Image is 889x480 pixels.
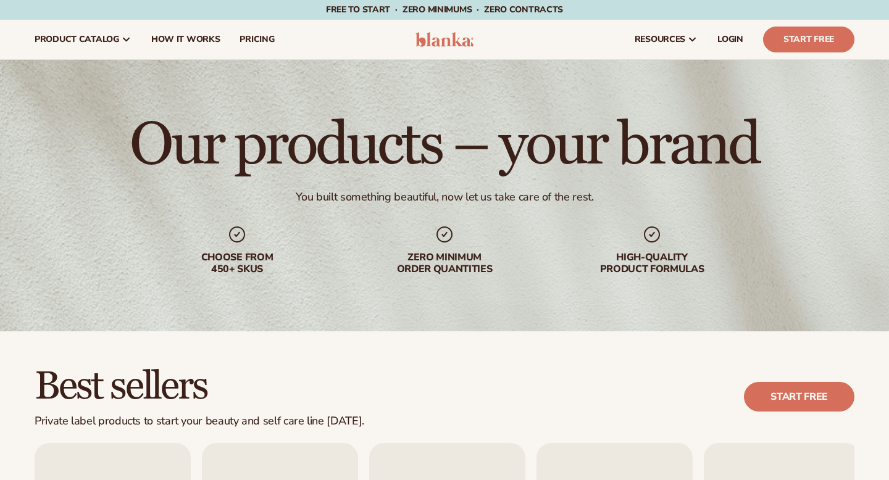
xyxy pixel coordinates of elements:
[717,35,743,44] span: LOGIN
[635,35,685,44] span: resources
[365,252,524,275] div: Zero minimum order quantities
[240,35,274,44] span: pricing
[151,35,220,44] span: How It Works
[707,20,753,59] a: LOGIN
[415,32,474,47] img: logo
[625,20,707,59] a: resources
[744,382,854,412] a: Start free
[25,20,141,59] a: product catalog
[158,252,316,275] div: Choose from 450+ Skus
[326,4,563,15] span: Free to start · ZERO minimums · ZERO contracts
[230,20,284,59] a: pricing
[35,366,364,407] h2: Best sellers
[296,190,594,204] div: You built something beautiful, now let us take care of the rest.
[573,252,731,275] div: High-quality product formulas
[35,415,364,428] div: Private label products to start your beauty and self care line [DATE].
[763,27,854,52] a: Start Free
[35,35,119,44] span: product catalog
[130,116,759,175] h1: Our products – your brand
[141,20,230,59] a: How It Works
